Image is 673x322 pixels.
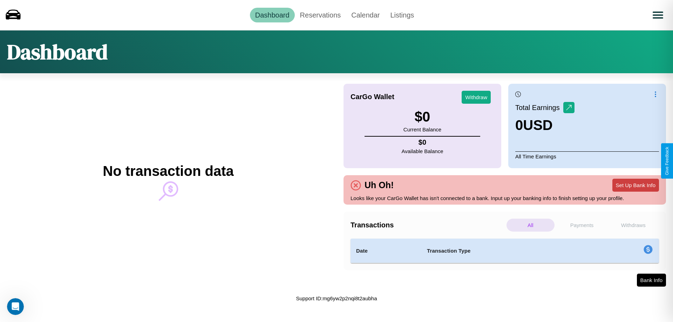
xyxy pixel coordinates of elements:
[648,5,668,25] button: Open menu
[665,147,669,175] div: Give Feedback
[558,219,606,232] p: Payments
[515,151,659,161] p: All Time Earnings
[515,117,575,133] h3: 0 USD
[103,163,233,179] h2: No transaction data
[637,274,666,287] button: Bank Info
[462,91,491,104] button: Withdraw
[351,221,505,229] h4: Transactions
[295,8,346,22] a: Reservations
[7,37,108,66] h1: Dashboard
[515,101,563,114] p: Total Earnings
[361,180,397,190] h4: Uh Oh!
[296,294,377,303] p: Support ID: mg6yw2p2nqi8t2aubha
[403,125,441,134] p: Current Balance
[7,298,24,315] iframe: Intercom live chat
[356,247,416,255] h4: Date
[402,146,443,156] p: Available Balance
[385,8,419,22] a: Listings
[612,179,659,192] button: Set Up Bank Info
[427,247,586,255] h4: Transaction Type
[609,219,657,232] p: Withdraws
[346,8,385,22] a: Calendar
[403,109,441,125] h3: $ 0
[351,239,659,263] table: simple table
[351,93,394,101] h4: CarGo Wallet
[351,193,659,203] p: Looks like your CarGo Wallet has isn't connected to a bank. Input up your banking info to finish ...
[250,8,295,22] a: Dashboard
[507,219,555,232] p: All
[402,138,443,146] h4: $ 0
